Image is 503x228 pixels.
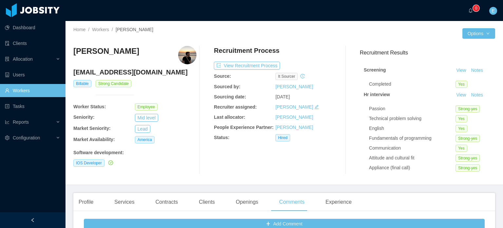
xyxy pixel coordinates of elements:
[468,67,486,74] button: Notes
[456,164,480,172] span: Strong-yes
[116,27,153,32] span: [PERSON_NAME]
[274,193,310,211] div: Comments
[492,7,494,15] span: E
[108,160,113,165] i: icon: check-circle
[135,103,158,111] span: Employee
[275,94,290,99] span: [DATE]
[73,27,85,32] a: Home
[275,104,313,110] a: [PERSON_NAME]
[5,37,60,50] a: icon: auditClients
[92,27,109,32] a: Workers
[214,114,245,120] b: Last allocator:
[473,5,479,11] sup: 0
[360,49,495,57] h3: Recruitment Results
[13,56,33,62] span: Allocation
[456,105,480,113] span: Strong-yes
[369,81,456,88] div: Completed
[5,135,9,140] i: icon: setting
[369,115,456,122] div: Technical problem solving
[5,57,9,61] i: icon: solution
[369,145,456,152] div: Communication
[468,8,473,13] i: icon: bell
[73,68,196,77] h4: [EMAIL_ADDRESS][DOMAIN_NAME]
[178,46,196,64] img: 018cfca4-eb5a-4f39-92aa-c14f2f5697f2_664cf82ceb310-400w.png
[214,135,229,140] b: Status:
[73,104,106,109] b: Worker Status:
[194,193,220,211] div: Clients
[88,27,89,32] span: /
[369,105,456,112] div: Passion
[468,91,486,99] button: Notes
[135,125,150,133] button: Lead
[231,193,264,211] div: Openings
[135,114,158,122] button: Mid level
[73,159,104,167] span: IOS Developer
[369,135,456,142] div: Fundamentals of programming
[275,84,313,89] a: [PERSON_NAME]
[214,125,273,130] b: People Experience Partner:
[275,125,313,130] a: [PERSON_NAME]
[5,120,9,124] i: icon: line-chart
[5,68,60,81] a: icon: robotUsers
[369,125,456,132] div: English
[135,136,155,143] span: America
[214,46,279,55] h4: Recruitment Process
[73,150,124,155] b: Software development :
[456,125,467,132] span: Yes
[109,193,140,211] div: Services
[320,193,357,211] div: Experience
[73,193,99,211] div: Profile
[112,27,113,32] span: /
[96,80,131,87] span: Strong Candidate
[5,84,60,97] a: icon: userWorkers
[275,114,313,120] a: [PERSON_NAME]
[73,114,95,120] b: Seniority:
[73,46,139,56] h3: [PERSON_NAME]
[73,80,91,87] span: Billable
[456,155,480,162] span: Strong-yes
[369,164,456,171] div: Appliance (final call)
[214,84,240,89] b: Sourced by:
[454,92,468,97] a: View
[456,81,467,88] span: Yes
[73,137,115,142] b: Market Availability:
[364,67,386,73] strong: Screening
[364,92,390,97] strong: Hr interview
[13,135,40,140] span: Configuration
[214,62,280,70] button: icon: exportView Recruitment Process
[214,73,231,79] b: Source:
[456,135,480,142] span: Strong-yes
[214,104,257,110] b: Recruiter assigned:
[150,193,183,211] div: Contracts
[275,134,290,141] span: Hired
[462,28,495,39] button: Optionsicon: down
[214,94,246,99] b: Sourcing date:
[5,100,60,113] a: icon: profileTasks
[456,145,467,152] span: Yes
[5,21,60,34] a: icon: pie-chartDashboard
[13,119,29,125] span: Reports
[456,115,467,122] span: Yes
[369,155,456,161] div: Attitude and cultural fit
[73,126,111,131] b: Market Seniority:
[454,68,468,73] a: View
[107,160,113,165] a: icon: check-circle
[300,74,305,78] i: icon: history
[314,105,319,109] i: icon: edit
[214,63,280,68] a: icon: exportView Recruitment Process
[275,73,298,80] span: it sourcer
